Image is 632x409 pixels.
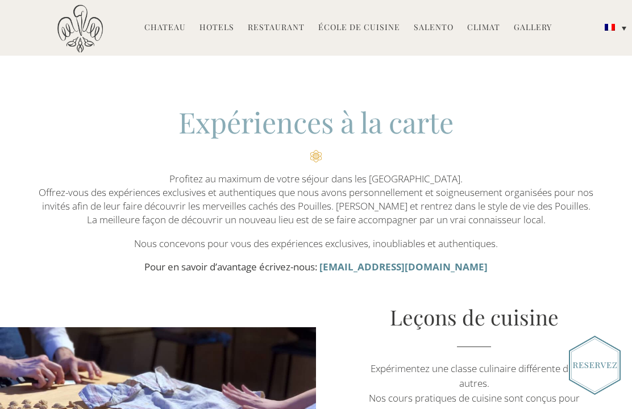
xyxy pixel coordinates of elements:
a: Hotels [199,22,234,35]
span: Nous concevons pour vous des expériences exclusives, inoubliables et authentiques. [134,237,498,250]
img: Français [605,24,615,31]
a: Salento [414,22,454,35]
span: Expérimentez une classe culinaire différente des autres. [371,362,578,390]
a: Leçons de cuisine [390,303,559,331]
span: Profitez au maximum de votre séjour dans les [GEOGRAPHIC_DATA]. [169,172,463,185]
h2: Expériences à la carte [38,103,594,162]
img: Castello di Ugento [57,5,103,53]
a: Restaurant [248,22,305,35]
span: Offrez-vous des expériences exclusives et authentiques que nous avons personnellement et soigneus... [39,186,593,212]
a: [EMAIL_ADDRESS][DOMAIN_NAME] [319,260,488,273]
img: Book_Button_French.png [569,336,621,395]
span: Pour en savoir d’avantage écrivez-nous: [144,260,317,273]
span: La meilleure façon de découvrir un nouveau lieu est de se faire accompagner par un vrai connaisse... [87,213,546,226]
a: Climat [467,22,500,35]
a: Gallery [514,22,552,35]
span: [PERSON_NAME] et rentrez dans le style de vie des Pouilles. [336,199,591,212]
a: École de Cuisine [318,22,400,35]
a: Chateau [144,22,186,35]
